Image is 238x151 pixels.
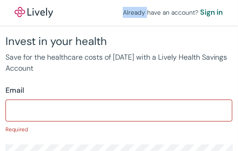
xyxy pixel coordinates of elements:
[15,7,53,18] img: Lively
[5,125,233,134] p: Required
[5,85,24,96] label: Email
[123,7,223,18] div: Already have an account?
[15,7,53,18] a: LivelyLively
[5,34,233,48] h2: Invest in your health
[5,52,233,74] p: Save for the healthcare costs of [DATE] with a Lively Health Savings Account
[200,7,223,18] a: Sign in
